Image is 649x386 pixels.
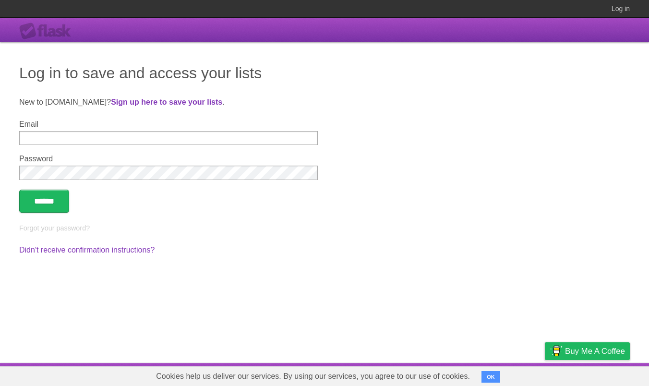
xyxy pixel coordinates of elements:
a: Developers [449,365,488,384]
a: Buy me a coffee [545,342,630,360]
div: Flask [19,23,77,40]
a: Terms [500,365,521,384]
label: Email [19,120,318,129]
h1: Log in to save and access your lists [19,61,630,84]
button: OK [481,371,500,383]
a: Forgot your password? [19,224,90,232]
img: Buy me a coffee [550,343,563,359]
a: Suggest a feature [569,365,630,384]
span: Buy me a coffee [565,343,625,360]
label: Password [19,155,318,163]
p: New to [DOMAIN_NAME]? . [19,96,630,108]
a: Privacy [532,365,557,384]
a: Sign up here to save your lists [111,98,222,106]
span: Cookies help us deliver our services. By using our services, you agree to our use of cookies. [146,367,480,386]
a: About [417,365,437,384]
a: Didn't receive confirmation instructions? [19,246,155,254]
